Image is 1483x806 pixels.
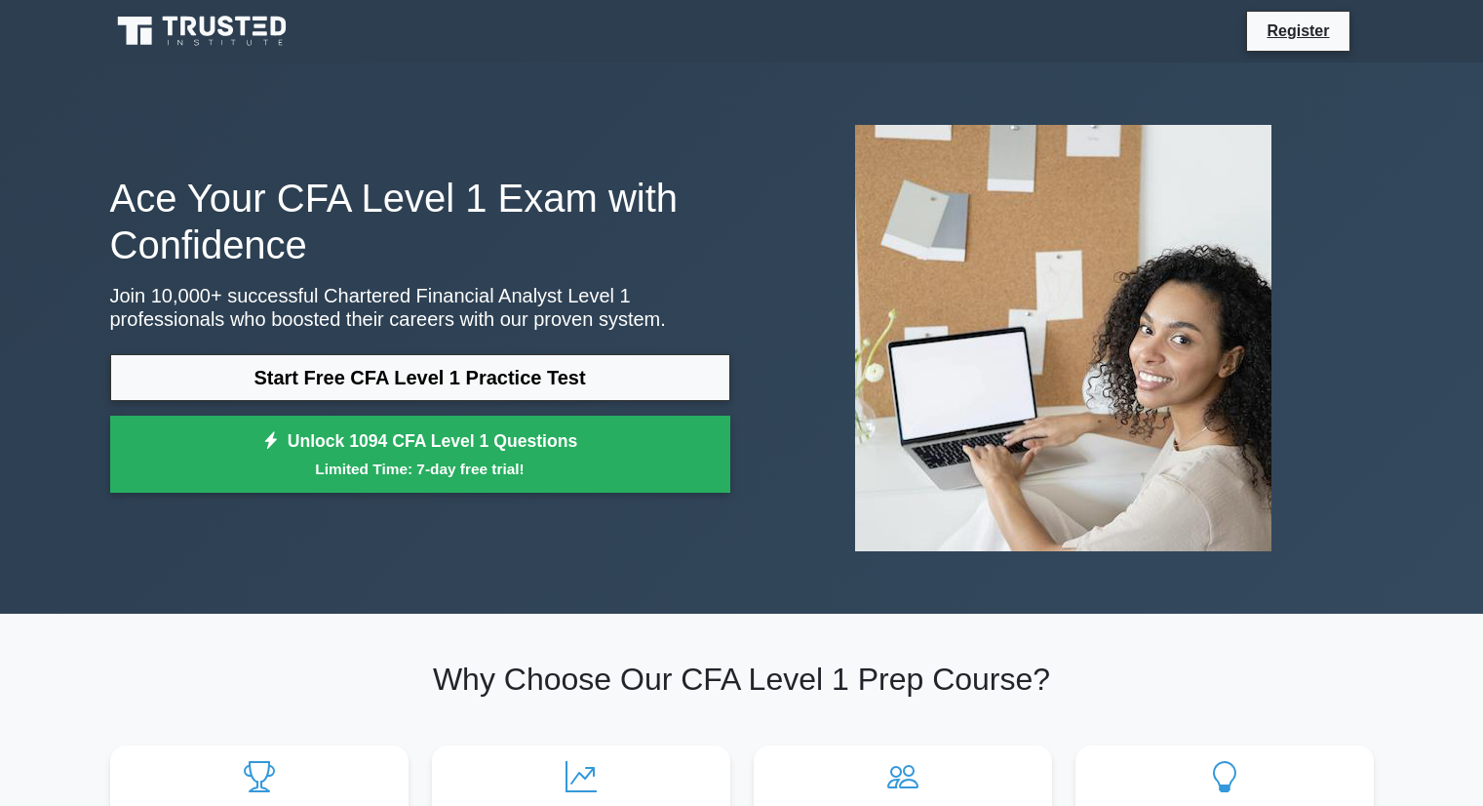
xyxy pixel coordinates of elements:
p: Join 10,000+ successful Chartered Financial Analyst Level 1 professionals who boosted their caree... [110,284,730,331]
a: Register [1255,19,1341,43]
a: Unlock 1094 CFA Level 1 QuestionsLimited Time: 7-day free trial! [110,416,730,494]
h2: Why Choose Our CFA Level 1 Prep Course? [110,661,1374,698]
h1: Ace Your CFA Level 1 Exam with Confidence [110,175,730,268]
a: Start Free CFA Level 1 Practice Test [110,354,730,401]
small: Limited Time: 7-day free trial! [135,458,706,480]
